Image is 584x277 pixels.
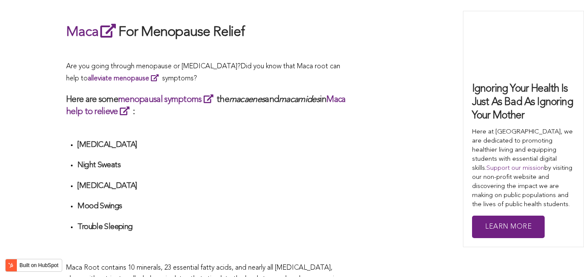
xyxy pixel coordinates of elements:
[541,236,584,277] iframe: Chat Widget
[77,160,347,170] h4: Night Sweats
[77,201,347,211] h4: Mood Swings
[279,96,320,104] em: macamides
[66,63,241,70] span: Are you going through menopause or [MEDICAL_DATA]?
[66,22,347,42] h2: For Menopause Relief
[77,222,347,232] h4: Trouble Sleeping
[118,96,217,104] a: menopausal symptoms
[6,260,16,271] img: HubSpot sprocket logo
[229,96,265,104] em: macaenes
[16,260,62,271] label: Built on HubSpot
[472,216,545,239] a: Learn More
[66,93,347,118] h3: Here are some the and in :
[77,140,347,150] h4: [MEDICAL_DATA]
[77,181,347,191] h4: [MEDICAL_DATA]
[5,259,62,272] button: Built on HubSpot
[66,25,118,39] a: Maca
[66,96,346,116] a: Maca help to relieve
[88,75,162,82] a: alleviate menopause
